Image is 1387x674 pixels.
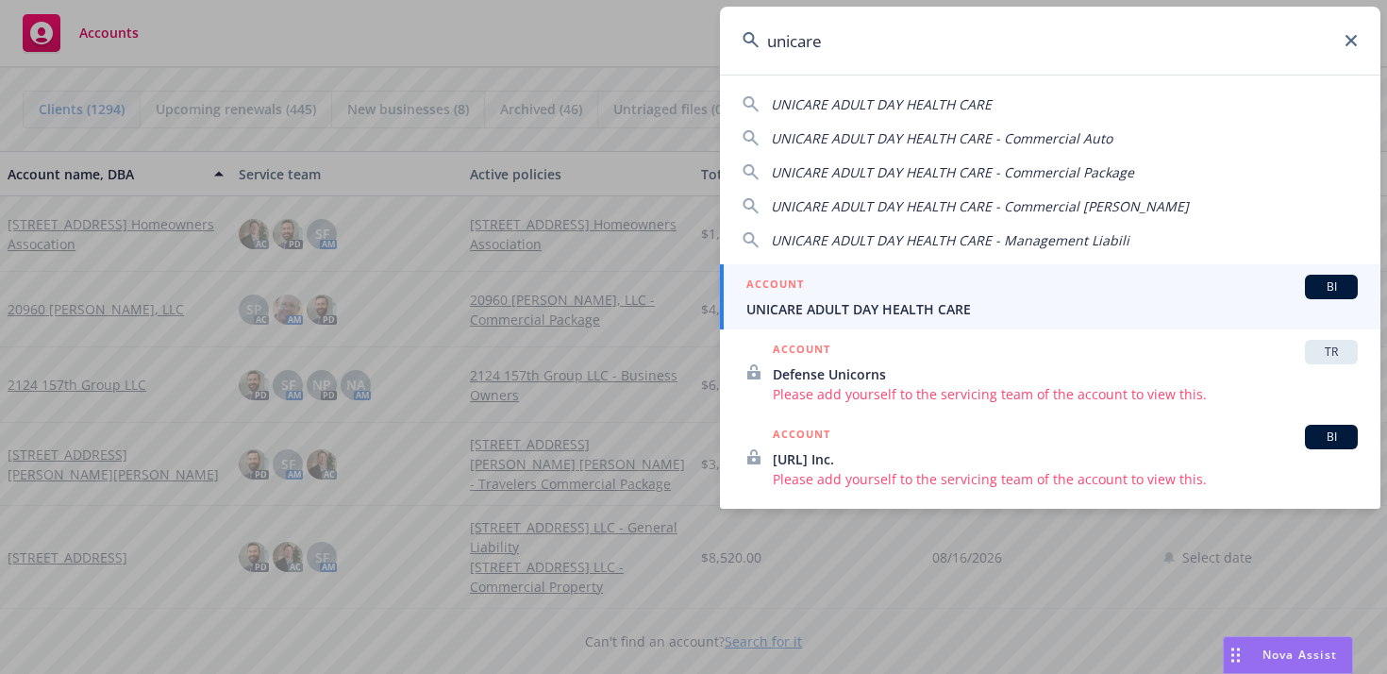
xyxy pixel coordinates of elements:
a: ACCOUNTBI[URL] Inc.Please add yourself to the servicing team of the account to view this. [720,414,1380,499]
a: ACCOUNTBIUNICARE ADULT DAY HEALTH CARE [720,264,1380,329]
h5: ACCOUNT [746,275,804,297]
a: ACCOUNTTRDefense UnicornsPlease add yourself to the servicing team of the account to view this. [720,329,1380,414]
span: UNICARE ADULT DAY HEALTH CARE - Commercial [PERSON_NAME] [771,197,1189,215]
span: Nova Assist [1262,647,1337,663]
span: UNICARE ADULT DAY HEALTH CARE [746,299,1358,319]
input: Search... [720,7,1380,75]
span: UNICARE ADULT DAY HEALTH CARE - Management Liabili [771,231,1129,249]
span: UNICARE ADULT DAY HEALTH CARE [771,95,992,113]
button: Nova Assist [1223,636,1353,674]
span: [URL] Inc. [773,449,1358,469]
span: Please add yourself to the servicing team of the account to view this. [773,384,1358,404]
span: Please add yourself to the servicing team of the account to view this. [773,469,1358,489]
span: UNICARE ADULT DAY HEALTH CARE - Commercial Auto [771,129,1112,147]
h5: ACCOUNT [773,340,830,362]
span: Defense Unicorns [773,364,1358,384]
span: BI [1312,429,1350,446]
h5: ACCOUNT [773,425,830,447]
div: Drag to move [1224,637,1247,673]
span: TR [1312,344,1350,361]
span: UNICARE ADULT DAY HEALTH CARE - Commercial Package [771,163,1134,181]
span: BI [1312,278,1350,295]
